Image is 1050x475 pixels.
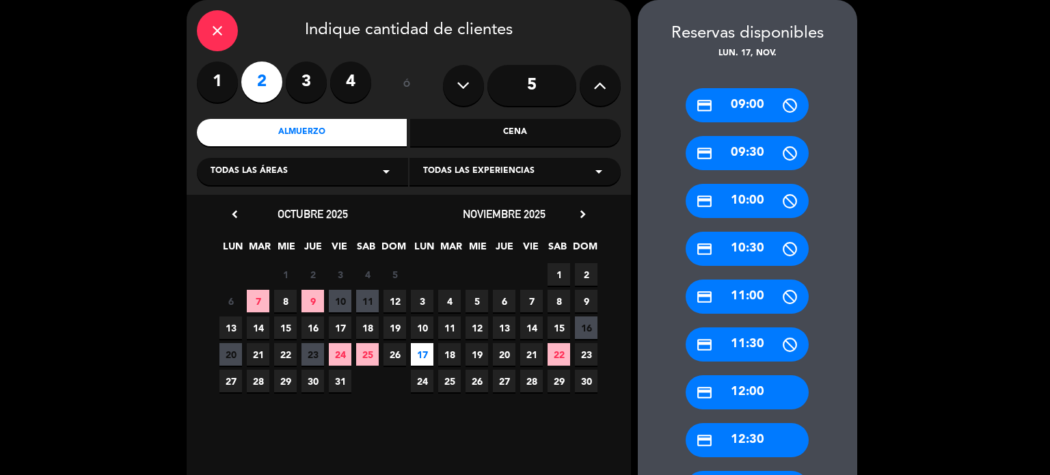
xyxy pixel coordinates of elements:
[438,370,461,392] span: 25
[411,343,433,366] span: 17
[423,165,535,178] span: Todas las experiencias
[696,336,713,353] i: credit_card
[278,207,348,221] span: octubre 2025
[493,290,515,312] span: 6
[274,290,297,312] span: 8
[378,163,394,180] i: arrow_drop_down
[356,316,379,339] span: 18
[275,239,297,261] span: MIE
[591,163,607,180] i: arrow_drop_down
[356,343,379,366] span: 25
[411,290,433,312] span: 3
[197,119,407,146] div: Almuerzo
[301,343,324,366] span: 23
[548,263,570,286] span: 1
[493,239,515,261] span: JUE
[696,145,713,162] i: credit_card
[228,207,242,221] i: chevron_left
[247,290,269,312] span: 7
[696,288,713,306] i: credit_card
[493,343,515,366] span: 20
[219,343,242,366] span: 20
[197,10,621,51] div: Indique cantidad de clientes
[381,239,404,261] span: DOM
[548,370,570,392] span: 29
[576,207,590,221] i: chevron_right
[520,239,542,261] span: VIE
[466,239,489,261] span: MIE
[520,370,543,392] span: 28
[548,343,570,366] span: 22
[219,316,242,339] span: 13
[686,88,809,122] div: 09:00
[329,263,351,286] span: 3
[520,290,543,312] span: 7
[247,370,269,392] span: 28
[546,239,569,261] span: SAB
[329,343,351,366] span: 24
[248,239,271,261] span: MAR
[211,165,288,178] span: Todas las áreas
[329,290,351,312] span: 10
[411,370,433,392] span: 24
[383,263,406,286] span: 5
[356,263,379,286] span: 4
[274,343,297,366] span: 22
[274,316,297,339] span: 15
[575,263,597,286] span: 2
[385,62,429,109] div: ó
[686,375,809,409] div: 12:00
[413,239,435,261] span: LUN
[686,232,809,266] div: 10:30
[247,343,269,366] span: 21
[301,370,324,392] span: 30
[638,21,857,47] div: Reservas disponibles
[355,239,377,261] span: SAB
[383,343,406,366] span: 26
[466,370,488,392] span: 26
[221,239,244,261] span: LUN
[383,316,406,339] span: 19
[686,136,809,170] div: 09:30
[463,207,546,221] span: noviembre 2025
[219,290,242,312] span: 6
[219,370,242,392] span: 27
[638,47,857,61] div: lun. 17, nov.
[575,343,597,366] span: 23
[410,119,621,146] div: Cena
[301,316,324,339] span: 16
[411,316,433,339] span: 10
[696,97,713,114] i: credit_card
[520,343,543,366] span: 21
[548,290,570,312] span: 8
[548,316,570,339] span: 15
[686,327,809,362] div: 11:30
[383,290,406,312] span: 12
[575,370,597,392] span: 30
[247,316,269,339] span: 14
[493,370,515,392] span: 27
[286,62,327,103] label: 3
[696,193,713,210] i: credit_card
[696,384,713,401] i: credit_card
[686,280,809,314] div: 11:00
[197,62,238,103] label: 1
[330,62,371,103] label: 4
[686,184,809,218] div: 10:00
[686,423,809,457] div: 12:30
[241,62,282,103] label: 2
[440,239,462,261] span: MAR
[466,316,488,339] span: 12
[466,290,488,312] span: 5
[438,316,461,339] span: 11
[329,370,351,392] span: 31
[356,290,379,312] span: 11
[301,263,324,286] span: 2
[696,432,713,449] i: credit_card
[696,241,713,258] i: credit_card
[573,239,595,261] span: DOM
[328,239,351,261] span: VIE
[575,290,597,312] span: 9
[493,316,515,339] span: 13
[209,23,226,39] i: close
